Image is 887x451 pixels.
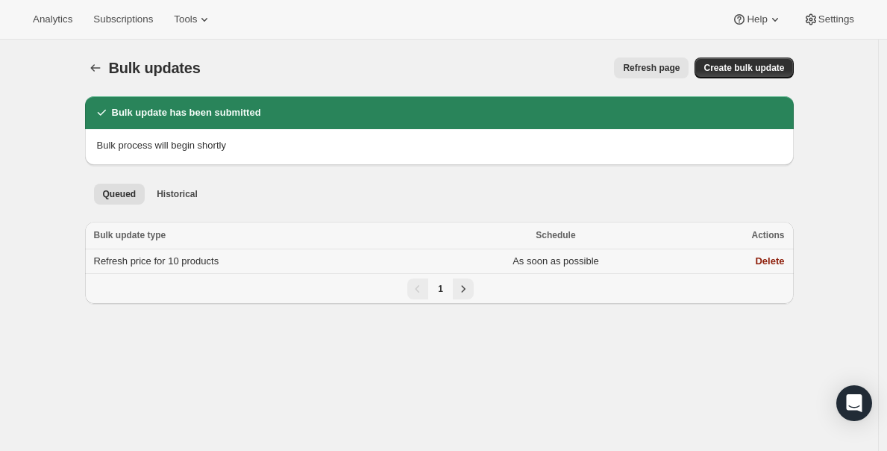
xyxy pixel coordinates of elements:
span: Create bulk update [703,62,784,74]
span: Subscriptions [93,13,153,25]
button: Subscriptions [84,9,162,30]
span: Historical [157,188,198,200]
button: Delete [755,255,784,267]
div: Open Intercom Messenger [836,385,872,421]
button: Analytics [24,9,81,30]
span: Settings [818,13,854,25]
button: Refresh page [614,57,689,78]
button: Create bulk update [695,57,793,78]
span: Refresh page [623,62,680,74]
span: Tools [174,13,197,25]
button: Bulk updates [85,57,106,78]
span: 1 [438,284,443,294]
span: Queued [103,188,137,200]
span: Actions [751,230,784,240]
span: Help [747,13,767,25]
button: Tools [165,9,221,30]
button: Next [453,279,474,299]
button: Help [723,9,791,30]
span: Bulk update type [94,230,166,240]
nav: Pagination [85,273,794,304]
span: Schedule [536,230,575,240]
button: Settings [794,9,863,30]
h2: Bulk update has been submitted [112,105,261,120]
p: Bulk process will begin shortly [97,138,782,153]
span: Refresh price for 10 products [94,255,219,267]
td: As soon as possible [435,249,676,274]
span: Bulk updates [109,60,201,76]
span: Analytics [33,13,72,25]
